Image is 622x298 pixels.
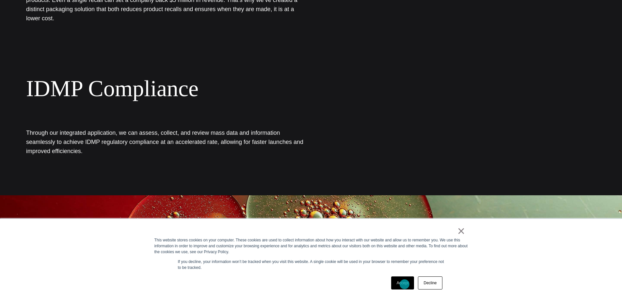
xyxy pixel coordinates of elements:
p: If you decline, your information won’t be tracked when you visit this website. A single cookie wi... [178,259,444,271]
a: Accept [391,276,414,289]
p: Through our integrated application, we can assess, collect, and review mass data and information ... [26,128,305,156]
a: Decline [418,276,442,289]
a: × [457,228,465,234]
div: This website stores cookies on your computer. These cookies are used to collect information about... [154,237,468,255]
h2: IDMP Compliance [26,75,305,102]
